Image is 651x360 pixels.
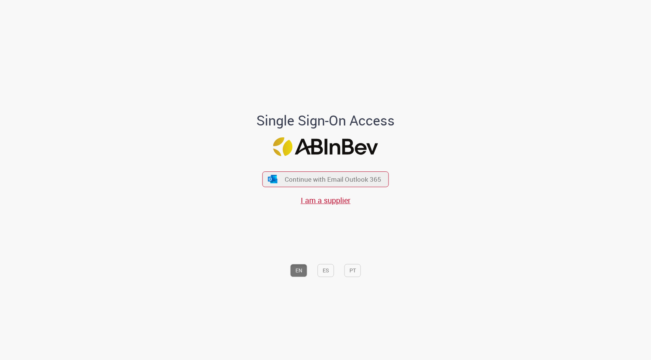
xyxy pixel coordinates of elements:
button: ES [318,264,334,277]
button: ícone Azure/Microsoft 360 Continue with Email Outlook 365 [262,171,389,187]
h1: Single Sign-On Access [219,113,432,129]
img: ícone Azure/Microsoft 360 [267,175,278,183]
a: I am a supplier [301,195,351,205]
button: PT [344,264,361,277]
img: Logo ABInBev [273,137,378,156]
span: Continue with Email Outlook 365 [285,175,381,184]
button: EN [290,264,307,277]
